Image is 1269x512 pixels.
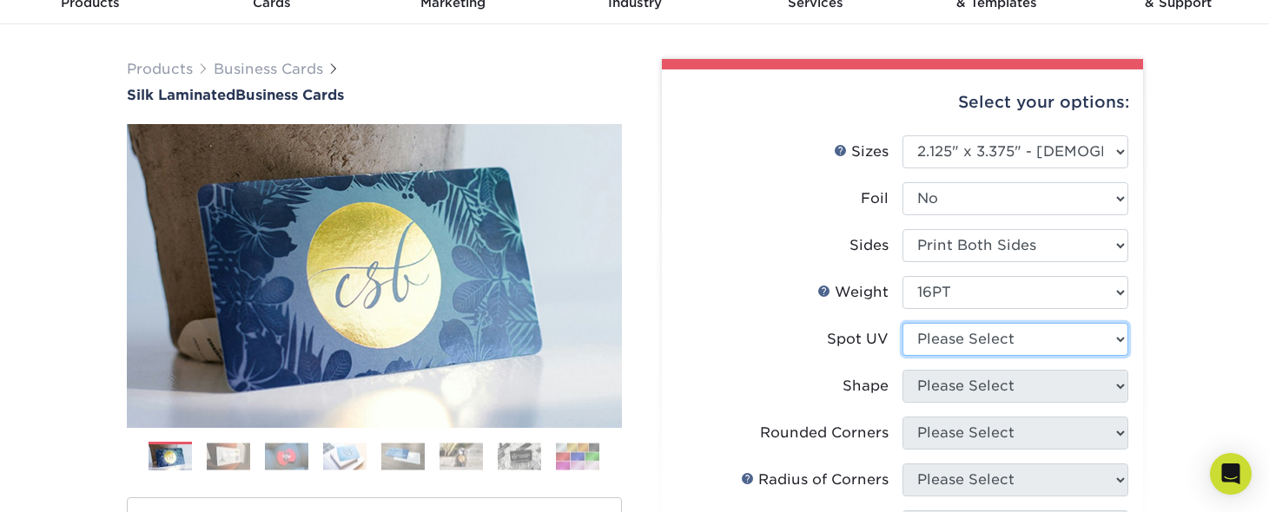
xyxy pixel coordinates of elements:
img: Business Cards 07 [498,443,541,469]
div: Weight [817,282,889,303]
div: Foil [861,188,889,209]
h1: Business Cards [127,87,622,103]
div: Open Intercom Messenger [1210,453,1252,495]
img: Business Cards 06 [440,443,483,469]
a: Silk LaminatedBusiness Cards [127,87,622,103]
img: Business Cards 04 [323,443,367,469]
img: Business Cards 01 [149,436,192,479]
div: Sides [849,235,889,256]
div: Spot UV [827,329,889,350]
iframe: Google Customer Reviews [4,459,148,506]
img: Business Cards 02 [207,443,250,469]
a: Business Cards [214,61,323,77]
div: Radius of Corners [741,469,889,490]
img: Business Cards 05 [381,443,425,469]
div: Shape [843,376,889,397]
div: Select your options: [676,69,1129,135]
div: Rounded Corners [760,423,889,443]
div: Sizes [834,141,889,162]
span: Silk Laminated [127,87,235,103]
img: Business Cards 03 [265,443,308,469]
img: Business Cards 08 [556,443,599,469]
a: Products [127,61,193,77]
